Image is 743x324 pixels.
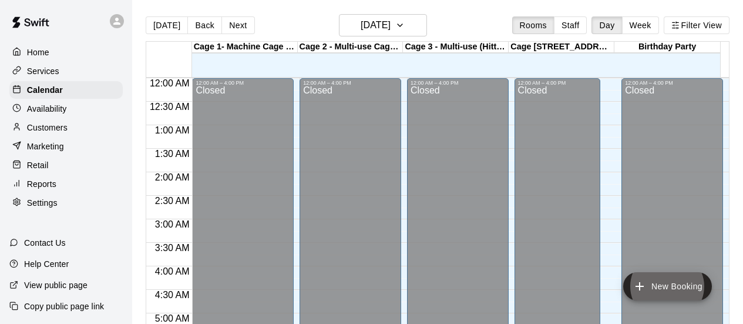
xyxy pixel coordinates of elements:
[9,44,123,61] a: Home
[622,16,659,34] button: Week
[24,258,69,270] p: Help Center
[623,272,712,300] button: add
[147,78,193,88] span: 12:00 AM
[27,197,58,209] p: Settings
[9,138,123,155] a: Marketing
[24,237,66,249] p: Contact Us
[27,159,49,171] p: Retail
[152,290,193,300] span: 4:30 AM
[9,81,123,99] a: Calendar
[303,80,398,86] div: 12:00 AM – 4:00 PM
[361,17,391,34] h6: [DATE]
[339,14,427,36] button: [DATE]
[187,16,222,34] button: Back
[221,16,254,34] button: Next
[403,42,509,53] div: Cage 3 - Multi-use (Hitting, Fielding, Pitching work) 75x13' Cage
[152,266,193,276] span: 4:00 AM
[9,62,123,80] a: Services
[614,42,720,53] div: Birthday Party
[9,194,123,212] a: Settings
[27,103,67,115] p: Availability
[146,16,188,34] button: [DATE]
[152,125,193,135] span: 1:00 AM
[152,313,193,323] span: 5:00 AM
[298,42,404,53] div: Cage 2 - Multi-use Cage 55' Long by 14' Wide (No Machine)
[152,172,193,182] span: 2:00 AM
[152,149,193,159] span: 1:30 AM
[625,80,720,86] div: 12:00 AM – 4:00 PM
[554,16,587,34] button: Staff
[509,42,614,53] div: Cage [STREET_ADDRESS]
[9,119,123,136] a: Customers
[192,42,298,53] div: Cage 1- Machine Cage - FungoMan 55'x14'Wide
[24,279,88,291] p: View public page
[24,300,104,312] p: Copy public page link
[9,175,123,193] a: Reports
[147,102,193,112] span: 12:30 AM
[27,84,63,96] p: Calendar
[664,16,729,34] button: Filter View
[196,80,290,86] div: 12:00 AM – 4:00 PM
[27,122,68,133] p: Customers
[152,243,193,253] span: 3:30 AM
[27,65,59,77] p: Services
[27,178,56,190] p: Reports
[27,46,49,58] p: Home
[411,80,505,86] div: 12:00 AM – 4:00 PM
[512,16,554,34] button: Rooms
[152,196,193,206] span: 2:30 AM
[591,16,622,34] button: Day
[27,141,64,152] p: Marketing
[518,80,597,86] div: 12:00 AM – 4:00 PM
[9,100,123,118] a: Availability
[152,219,193,229] span: 3:00 AM
[9,156,123,174] a: Retail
